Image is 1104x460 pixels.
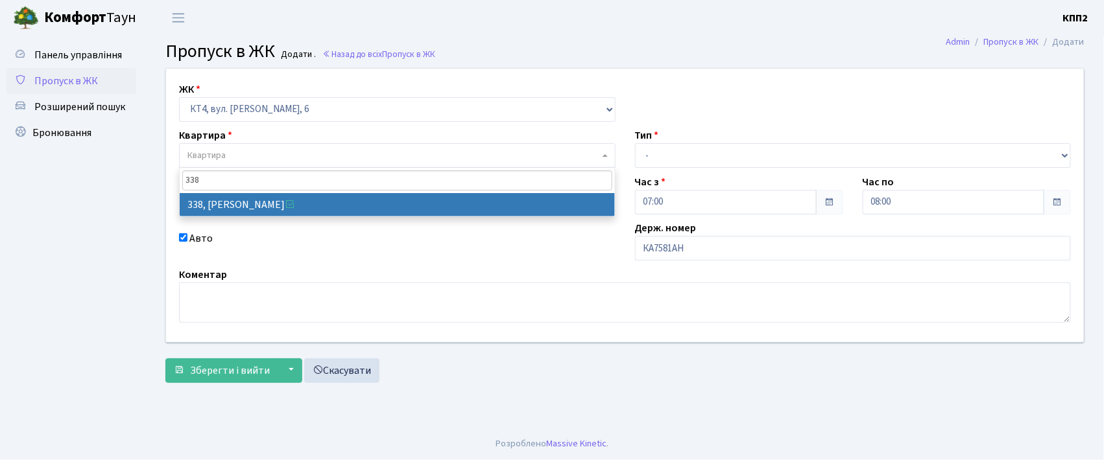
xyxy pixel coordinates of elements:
[165,38,275,64] span: Пропуск в ЖК
[927,29,1104,56] nav: breadcrumb
[863,174,894,190] label: Час по
[1063,10,1088,26] a: КПП2
[179,82,200,97] label: ЖК
[6,94,136,120] a: Розширений пошук
[984,35,1039,49] a: Пропуск в ЖК
[635,128,659,143] label: Тип
[6,68,136,94] a: Пропуск в ЖК
[322,48,435,60] a: Назад до всіхПропуск в ЖК
[13,5,39,31] img: logo.png
[32,126,91,140] span: Бронювання
[44,7,136,29] span: Таун
[165,358,278,383] button: Зберегти і вийти
[162,7,195,29] button: Переключити навігацію
[382,48,435,60] span: Пропуск в ЖК
[6,120,136,146] a: Бронювання
[34,100,125,114] span: Розширений пошук
[546,437,606,450] a: Massive Kinetic
[1039,35,1085,49] li: Додати
[187,149,226,162] span: Квартира
[1063,11,1088,25] b: КПП2
[34,48,122,62] span: Панель управління
[34,74,98,88] span: Пропуск в ЖК
[44,7,106,28] b: Комфорт
[179,267,227,282] label: Коментар
[635,174,666,190] label: Час з
[6,42,136,68] a: Панель управління
[189,231,213,246] label: Авто
[635,220,697,236] label: Держ. номер
[279,49,317,60] small: Додати .
[946,35,970,49] a: Admin
[304,358,379,383] a: Скасувати
[496,437,608,451] div: Розроблено .
[179,128,232,143] label: Квартира
[190,363,270,378] span: Зберегти і вийти
[635,236,1072,260] input: АА1234АА
[180,193,615,216] li: 338, [PERSON_NAME]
